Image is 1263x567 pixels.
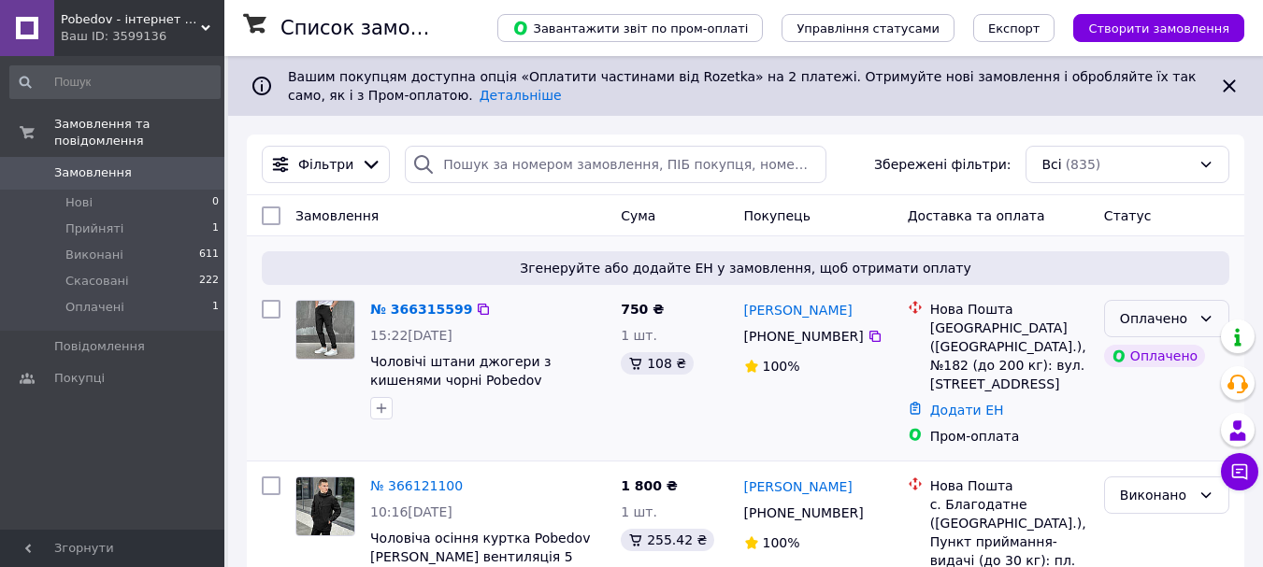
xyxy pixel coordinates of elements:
[763,535,800,550] span: 100%
[65,220,123,237] span: Прийняті
[744,208,811,223] span: Покупець
[9,65,221,99] input: Пошук
[763,359,800,374] span: 100%
[930,427,1089,446] div: Пром-оплата
[1088,21,1229,35] span: Створити замовлення
[212,194,219,211] span: 0
[874,155,1011,174] span: Збережені фільтри:
[497,14,763,42] button: Завантажити звіт по пром-оплаті
[54,164,132,181] span: Замовлення
[744,301,853,319] a: [PERSON_NAME]
[54,370,105,387] span: Покупці
[797,21,940,35] span: Управління статусами
[621,504,657,519] span: 1 шт.
[280,17,470,39] h1: Список замовлень
[1120,308,1191,329] div: Оплачено
[1104,345,1205,367] div: Оплачено
[621,302,664,317] span: 750 ₴
[1073,14,1244,42] button: Створити замовлення
[621,328,657,343] span: 1 шт.
[65,299,124,316] span: Оплачені
[370,354,551,406] a: Чоловічі штани джогери з кишенями чорні Pobedov Vershyna
[1066,157,1101,172] span: (835)
[930,300,1089,319] div: Нова Пошта
[61,28,224,45] div: Ваш ID: 3599136
[621,529,714,551] div: 255.42 ₴
[65,273,129,290] span: Скасовані
[298,155,353,174] span: Фільтри
[480,88,562,103] a: Детальніше
[370,302,472,317] a: № 366315599
[1041,155,1061,174] span: Всі
[199,273,219,290] span: 222
[740,500,868,526] div: [PHONE_NUMBER]
[405,146,826,183] input: Пошук за номером замовлення, ПІБ покупця, номером телефону, Email, номером накладної
[930,319,1089,393] div: [GEOGRAPHIC_DATA] ([GEOGRAPHIC_DATA].), №182 (до 200 кг): вул. [STREET_ADDRESS]
[370,504,452,519] span: 10:16[DATE]
[930,476,1089,495] div: Нова Пошта
[1221,453,1258,490] button: Чат з покупцем
[295,208,379,223] span: Замовлення
[370,328,452,343] span: 15:22[DATE]
[61,11,201,28] span: Pobedov - інтернет магазин стильного чоловічого одягу
[1120,485,1191,505] div: Виконано
[512,20,748,36] span: Завантажити звіт по пром-оплаті
[295,300,355,360] a: Фото товару
[65,194,93,211] span: Нові
[212,220,219,237] span: 1
[621,352,694,375] div: 108 ₴
[269,259,1222,277] span: Згенеруйте або додайте ЕН у замовлення, щоб отримати оплату
[199,247,219,263] span: 611
[288,69,1196,103] span: Вашим покупцям доступна опція «Оплатити частинами від Rozetka» на 2 платежі. Отримуйте нові замов...
[212,299,219,316] span: 1
[1104,208,1152,223] span: Статус
[930,403,1004,418] a: Додати ЕН
[973,14,1055,42] button: Експорт
[54,116,224,149] span: Замовлення та повідомлення
[370,478,463,493] a: № 366121100
[295,476,355,536] a: Фото товару
[988,21,1041,35] span: Експорт
[296,301,354,359] img: Фото товару
[740,323,868,349] div: [PHONE_NUMBER]
[54,338,145,355] span: Повідомлення
[1055,20,1244,35] a: Створити замовлення
[65,247,123,263] span: Виконані
[621,478,678,493] span: 1 800 ₴
[744,477,853,496] a: [PERSON_NAME]
[621,208,655,223] span: Cума
[782,14,954,42] button: Управління статусами
[296,477,354,535] img: Фото товару
[908,208,1045,223] span: Доставка та оплата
